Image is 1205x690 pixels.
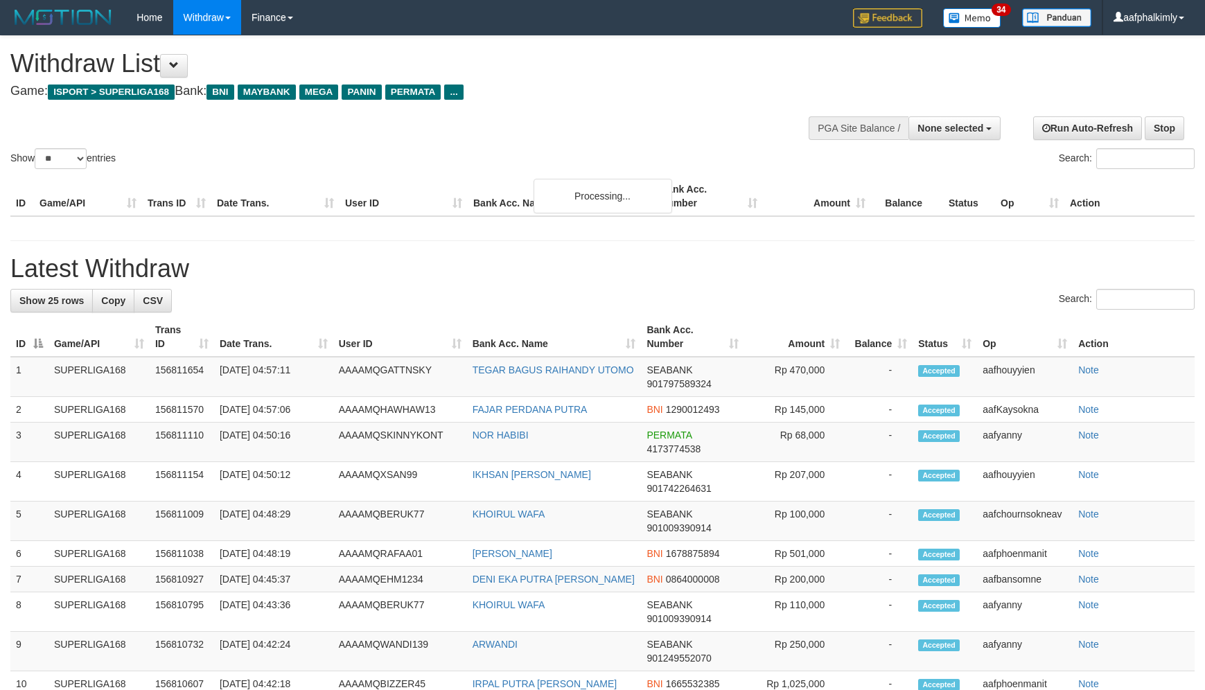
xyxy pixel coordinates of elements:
[744,541,845,567] td: Rp 501,000
[150,502,214,541] td: 156811009
[809,116,908,140] div: PGA Site Balance /
[977,397,1073,423] td: aafKaysokna
[10,632,49,671] td: 9
[49,462,150,502] td: SUPERLIGA168
[845,423,913,462] td: -
[49,317,150,357] th: Game/API: activate to sort column ascending
[647,522,711,533] span: Copy 901009390914 to clipboard
[10,541,49,567] td: 6
[150,462,214,502] td: 156811154
[214,397,333,423] td: [DATE] 04:57:06
[10,50,789,78] h1: Withdraw List
[49,541,150,567] td: SUPERLIGA168
[333,541,467,567] td: AAAAMQRAFAA01
[10,317,49,357] th: ID: activate to sort column descending
[10,397,49,423] td: 2
[666,548,720,559] span: Copy 1678875894 to clipboard
[744,462,845,502] td: Rp 207,000
[908,116,1001,140] button: None selected
[214,541,333,567] td: [DATE] 04:48:19
[473,364,634,375] a: TEGAR BAGUS RAIHANDY UTOMO
[845,502,913,541] td: -
[655,177,763,216] th: Bank Acc. Number
[1059,148,1195,169] label: Search:
[744,317,845,357] th: Amount: activate to sort column ascending
[333,397,467,423] td: AAAAMQHAWHAW13
[473,469,591,480] a: IKHSAN [PERSON_NAME]
[214,423,333,462] td: [DATE] 04:50:16
[49,423,150,462] td: SUPERLIGA168
[647,613,711,624] span: Copy 901009390914 to clipboard
[385,85,441,100] span: PERMATA
[19,295,84,306] span: Show 25 rows
[977,423,1073,462] td: aafyanny
[918,430,960,442] span: Accepted
[49,592,150,632] td: SUPERLIGA168
[918,639,960,651] span: Accepted
[467,317,642,357] th: Bank Acc. Name: activate to sort column ascending
[647,430,692,441] span: PERMATA
[1078,430,1099,441] a: Note
[333,423,467,462] td: AAAAMQSKINNYKONT
[10,148,116,169] label: Show entries
[534,179,672,213] div: Processing...
[444,85,463,100] span: ...
[333,462,467,502] td: AAAAMQXSAN99
[10,567,49,592] td: 7
[473,639,518,650] a: ARWANDI
[214,357,333,397] td: [DATE] 04:57:11
[918,365,960,377] span: Accepted
[150,592,214,632] td: 156810795
[943,177,995,216] th: Status
[1059,289,1195,310] label: Search:
[1145,116,1184,140] a: Stop
[333,317,467,357] th: User ID: activate to sort column ascending
[918,574,960,586] span: Accepted
[134,289,172,312] a: CSV
[943,8,1001,28] img: Button%20Memo.svg
[10,423,49,462] td: 3
[1064,177,1195,216] th: Action
[1096,289,1195,310] input: Search:
[150,397,214,423] td: 156811570
[142,177,211,216] th: Trans ID
[666,574,720,585] span: Copy 0864000008 to clipboard
[49,632,150,671] td: SUPERLIGA168
[647,508,692,520] span: SEABANK
[992,3,1010,16] span: 34
[299,85,339,100] span: MEGA
[744,502,845,541] td: Rp 100,000
[647,653,711,664] span: Copy 901249552070 to clipboard
[1073,317,1195,357] th: Action
[49,397,150,423] td: SUPERLIGA168
[918,509,960,521] span: Accepted
[214,502,333,541] td: [DATE] 04:48:29
[853,8,922,28] img: Feedback.jpg
[977,317,1073,357] th: Op: activate to sort column ascending
[214,567,333,592] td: [DATE] 04:45:37
[647,443,701,454] span: Copy 4173774538 to clipboard
[10,255,1195,283] h1: Latest Withdraw
[977,592,1073,632] td: aafyanny
[1096,148,1195,169] input: Search:
[1078,548,1099,559] a: Note
[333,632,467,671] td: AAAAMQWANDI139
[1022,8,1091,27] img: panduan.png
[342,85,381,100] span: PANIN
[647,639,692,650] span: SEABANK
[845,397,913,423] td: -
[333,502,467,541] td: AAAAMQBERUK77
[918,549,960,560] span: Accepted
[473,678,617,689] a: IRPAL PUTRA [PERSON_NAME]
[917,123,983,134] span: None selected
[1078,364,1099,375] a: Note
[744,632,845,671] td: Rp 250,000
[1033,116,1142,140] a: Run Auto-Refresh
[150,632,214,671] td: 156810732
[150,357,214,397] td: 156811654
[34,177,142,216] th: Game/API
[214,462,333,502] td: [DATE] 04:50:12
[845,357,913,397] td: -
[977,541,1073,567] td: aafphoenmanit
[143,295,163,306] span: CSV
